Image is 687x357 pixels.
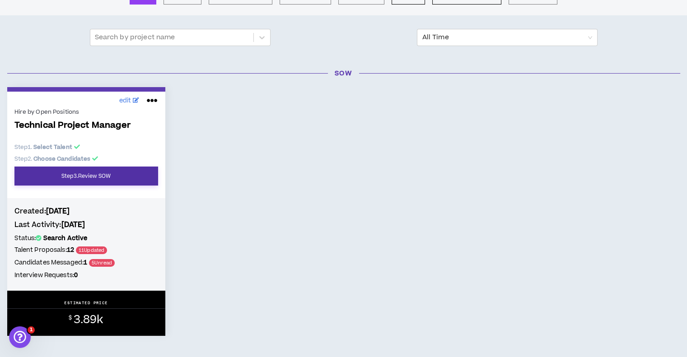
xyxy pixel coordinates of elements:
h5: Interview Requests: [14,270,158,280]
p: Hi [PERSON_NAME] ! [18,64,163,95]
a: Step3.Review SOW [14,167,158,185]
p: How can we help? [18,95,163,110]
p: Step 1 . [14,143,158,151]
div: Send us a messageWe typically reply in a few hours [9,121,172,156]
img: logo [18,17,34,32]
div: Send us a message [19,129,151,139]
h5: Talent Proposals: [14,245,158,255]
span: 1 [28,326,35,334]
span: 5 Unread [89,259,115,267]
sup: $ [69,314,72,322]
b: Select Talent [33,143,72,151]
h4: Created: [14,206,158,216]
a: edit [117,94,142,108]
p: Step 2 . [14,155,158,163]
div: Hire by Open Positions [14,108,158,116]
span: 11 Updated [76,246,107,254]
div: Close [155,14,172,31]
p: ESTIMATED PRICE [64,300,108,306]
button: Messages [60,274,120,310]
span: Help [143,297,158,303]
b: [DATE] [61,220,85,230]
span: 3.89k [74,312,103,328]
iframe: Intercom live chat [9,326,31,348]
b: Choose Candidates [33,155,90,163]
img: Profile image for Morgan [106,14,124,32]
h5: Candidates Messaged: [14,258,158,268]
span: Technical Project Manager [14,121,158,131]
span: Messages [75,297,106,303]
span: edit [119,96,131,106]
b: 1 [84,258,87,267]
div: Profile image for Gabriella [123,14,141,32]
b: Search Active [43,234,88,243]
button: Help [121,274,181,310]
h3: SOW [0,69,687,78]
b: 12 [67,246,74,255]
h4: Last Activity: [14,220,158,230]
h5: Status: [14,233,158,243]
span: Home [20,297,40,303]
b: 0 [74,271,78,280]
div: We typically reply in a few hours [19,139,151,148]
span: All Time [422,29,592,46]
b: [DATE] [46,206,70,216]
